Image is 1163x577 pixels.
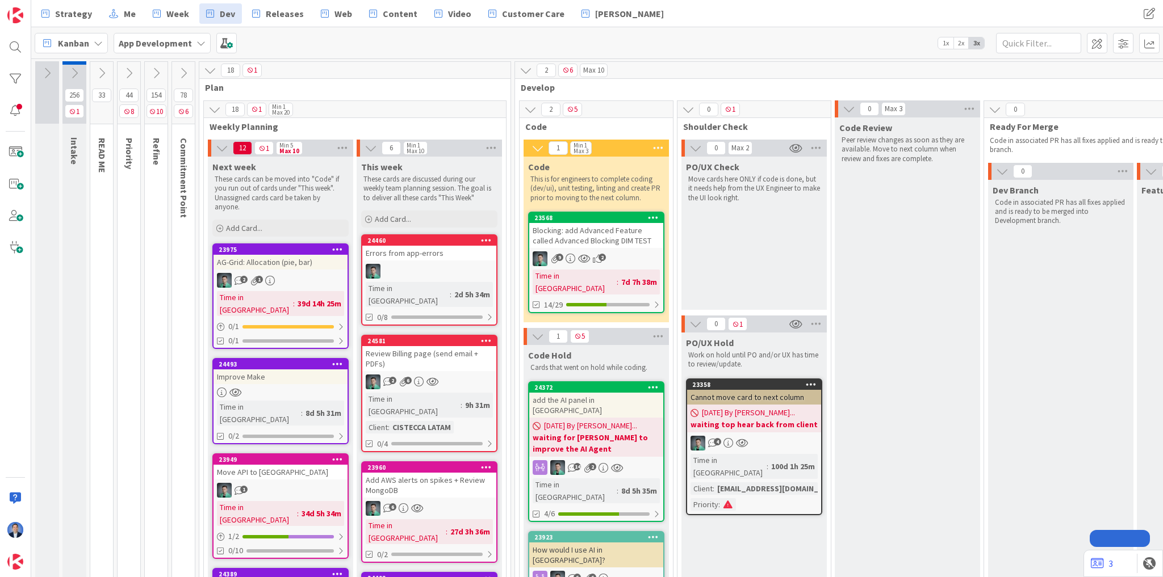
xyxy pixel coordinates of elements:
[993,184,1039,196] span: Dev Branch
[461,399,462,411] span: :
[688,351,820,369] p: Work on hold until PO and/or UX has time to review/update.
[969,37,984,49] span: 3x
[214,369,348,384] div: Improve Make
[686,161,739,172] span: PO/UX Check
[214,359,348,384] div: 24493Improve Make
[220,7,235,20] span: Dev
[240,486,248,493] span: 1
[528,161,550,172] span: Code
[529,382,663,418] div: 24372add the AI panel in [GEOGRAPHIC_DATA]
[446,525,447,538] span: :
[377,438,388,450] span: 0/4
[214,359,348,369] div: 24493
[92,89,111,102] span: 33
[279,148,299,154] div: Max 10
[212,243,349,349] a: 23975AG-Grid: Allocation (pie, bar)VPTime in [GEOGRAPHIC_DATA]:39d 14h 25m0/10/1
[885,106,902,112] div: Max 3
[534,533,663,541] div: 23923
[228,530,239,542] span: 1 / 2
[362,346,496,371] div: Review Billing page (send email + PDFs)
[225,103,245,116] span: 18
[687,436,821,450] div: VP
[377,549,388,561] span: 0/2
[303,407,344,419] div: 8d 5h 31m
[146,3,196,24] a: Week
[534,384,663,391] div: 24372
[228,545,243,557] span: 0/10
[533,251,547,266] img: VP
[228,335,239,347] span: 0/1
[389,377,396,384] span: 2
[731,145,749,151] div: Max 2
[860,102,879,116] span: 0
[362,336,496,346] div: 24581
[583,68,604,73] div: Max 10
[375,214,411,224] span: Add Card...
[214,273,348,288] div: VP
[533,269,617,294] div: Time in [GEOGRAPHIC_DATA]
[228,430,239,442] span: 0/2
[212,453,349,559] a: 23949Move API to [GEOGRAPHIC_DATA]VPTime in [GEOGRAPHIC_DATA]:34d 5h 34m1/20/10
[217,483,232,498] img: VP
[692,381,821,389] div: 23358
[529,460,663,475] div: VP
[212,161,256,172] span: Next week
[528,381,664,522] a: 24372add the AI panel in [GEOGRAPHIC_DATA][DATE] By [PERSON_NAME]...waiting for [PERSON_NAME] to ...
[544,299,563,311] span: 14/29
[525,121,659,132] span: Code
[574,148,588,154] div: Max 3
[256,276,263,283] span: 1
[529,532,663,542] div: 23923
[377,311,388,323] span: 0/8
[219,456,348,464] div: 23949
[530,175,662,203] p: This is for engineers to complete coding (dev/ui), unit testing, linting and create PR prior to m...
[428,3,478,24] a: Video
[728,317,747,331] span: 1
[362,374,496,389] div: VP
[362,462,496,498] div: 23960Add AWS alerts on spikes + Review MongoDB
[691,454,767,479] div: Time in [GEOGRAPHIC_DATA]
[528,349,571,361] span: Code Hold
[7,554,23,570] img: avatar
[618,485,660,497] div: 8d 5h 35m
[119,104,139,118] span: 8
[147,104,166,118] span: 10
[563,103,582,116] span: 5
[691,498,718,511] div: Priority
[247,103,266,116] span: 1
[217,401,301,426] div: Time in [GEOGRAPHIC_DATA]
[210,121,492,132] span: Weekly Planning
[219,246,348,254] div: 23975
[65,89,84,102] span: 256
[366,264,380,279] img: VP
[362,235,496,260] div: 24460Errors from app-errors
[363,175,495,203] p: These cards are discussed during our weekly team planning session. The goal is to deliver all the...
[362,336,496,371] div: 24581Review Billing page (send email + PDFs)
[558,64,578,77] span: 6
[366,282,450,307] div: Time in [GEOGRAPHIC_DATA]
[691,419,818,430] b: waiting top hear back from client
[721,103,740,116] span: 1
[995,198,1127,226] p: Code in associated PR has all fixes applied and is ready to be merged into Development branch.
[245,3,311,24] a: Releases
[688,175,820,203] p: Move cards here ONLY if code is done, but it needs help from the UX Engineer to make the UI look ...
[214,529,348,544] div: 1/2
[714,438,721,445] span: 4
[279,142,293,148] div: Min 5
[544,420,637,432] span: [DATE] By [PERSON_NAME]...
[7,7,23,23] img: Visit kanbanzone.com
[618,276,660,288] div: 7d 7h 38m
[1091,557,1113,570] a: 3
[382,141,401,155] span: 6
[367,237,496,245] div: 24460
[119,37,192,49] b: App Development
[574,142,587,148] div: Min 1
[35,3,99,24] a: Strategy
[366,519,446,544] div: Time in [GEOGRAPHIC_DATA]
[687,390,821,405] div: Cannot move card to next column
[212,358,349,444] a: 24493Improve MakeTime in [GEOGRAPHIC_DATA]:8d 5h 31m0/2
[617,485,618,497] span: :
[366,421,388,433] div: Client
[299,507,344,520] div: 34d 5h 34m
[221,64,240,77] span: 18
